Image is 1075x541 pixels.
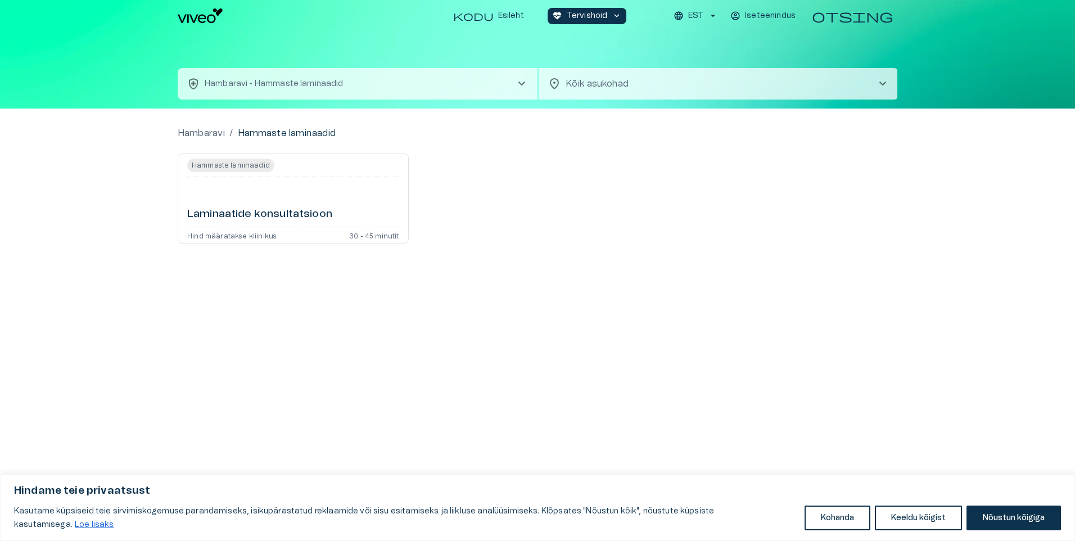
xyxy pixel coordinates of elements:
[187,77,200,91] span: health_and_safety
[688,10,703,22] p: EST
[552,11,562,21] span: ecg_heart
[14,504,796,531] p: Kasutame küpsiseid teie sirvimiskogemuse parandamiseks, isikupärastatud reklaamide või sisu esita...
[205,78,344,90] p: Hambaravi - Hammaste laminaadid
[875,506,962,530] button: Keeldu kõigist
[612,11,622,21] span: keyboard_arrow_down
[238,127,336,140] p: Hammaste laminaadid
[187,232,277,238] p: Hind määratakse kliinikus
[74,520,115,529] a: Loe lisaks
[966,506,1061,530] button: Nõustun kõigiga
[548,8,627,24] button: ecg_heartTervishoidkeyboard_arrow_down
[498,10,524,22] p: Esileht
[449,8,530,24] button: koduEsileht
[178,154,409,244] a: Ava teenuse broneerimise üksikasjad
[178,127,225,140] a: Hambaravi
[229,127,233,140] p: /
[187,160,274,170] span: Hammaste laminaadid
[349,232,399,238] p: 30 - 45 minutit
[805,506,870,530] button: Kohanda
[807,4,897,27] button: Avage otsing modal
[57,9,74,18] span: Help
[812,9,893,22] span: otsing
[515,77,529,91] span: chevron_right
[178,8,444,23] a: Liikuge avalehele
[453,11,494,21] span: kodu
[876,77,889,91] span: chevron_right
[672,8,720,24] button: EST
[14,484,1061,498] p: Hindame teie privaatsust
[729,8,798,24] button: Iseteenindus
[178,68,537,100] button: health_and_safetyHambaravi - Hammaste laminaadidchevron_right
[187,207,332,222] h6: Laminaatide konsultatsioon
[745,10,796,22] p: Iseteenindus
[567,10,608,22] p: Tervishoid
[548,77,561,91] span: location_on
[566,77,858,91] p: Kõik asukohad
[178,8,223,23] img: Viveo logo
